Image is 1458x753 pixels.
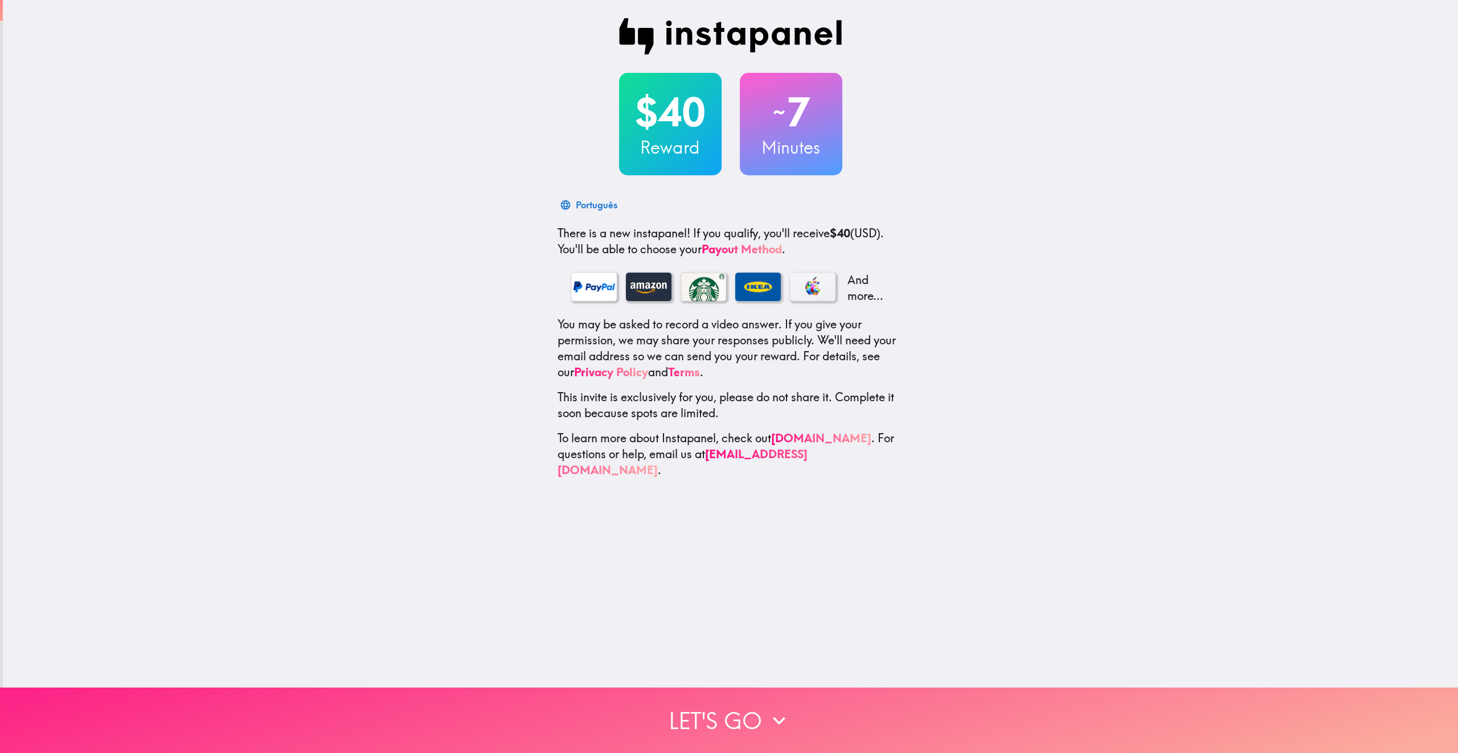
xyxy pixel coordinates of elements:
[574,365,648,379] a: Privacy Policy
[740,89,842,135] h2: 7
[740,135,842,159] h3: Minutes
[619,89,722,135] h2: $40
[771,95,787,129] span: ~
[830,226,850,240] b: $40
[771,431,871,445] a: [DOMAIN_NAME]
[576,197,617,213] div: Português
[619,135,722,159] h3: Reward
[619,18,842,55] img: Instapanel
[558,194,622,216] button: Português
[558,226,690,240] span: There is a new instapanel!
[558,316,904,380] p: You may be asked to record a video answer. If you give your permission, we may share your respons...
[558,225,904,257] p: If you qualify, you'll receive (USD) . You'll be able to choose your .
[668,365,700,379] a: Terms
[845,272,890,304] p: And more...
[558,389,904,421] p: This invite is exclusively for you, please do not share it. Complete it soon because spots are li...
[702,242,782,256] a: Payout Method
[558,447,808,477] a: [EMAIL_ADDRESS][DOMAIN_NAME]
[558,430,904,478] p: To learn more about Instapanel, check out . For questions or help, email us at .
